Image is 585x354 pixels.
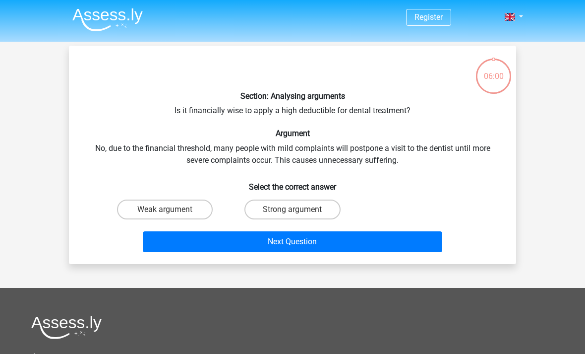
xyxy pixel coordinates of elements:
[117,200,213,219] label: Weak argument
[143,231,443,252] button: Next Question
[72,8,143,31] img: Assessly
[85,129,500,138] h6: Argument
[31,316,102,339] img: Assessly logo
[475,58,512,82] div: 06:00
[414,12,443,22] a: Register
[85,174,500,192] h6: Select the correct answer
[85,91,500,101] h6: Section: Analysing arguments
[244,200,340,219] label: Strong argument
[73,54,512,256] div: Is it financially wise to apply a high deductible for dental treatment? No, due to the financial ...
